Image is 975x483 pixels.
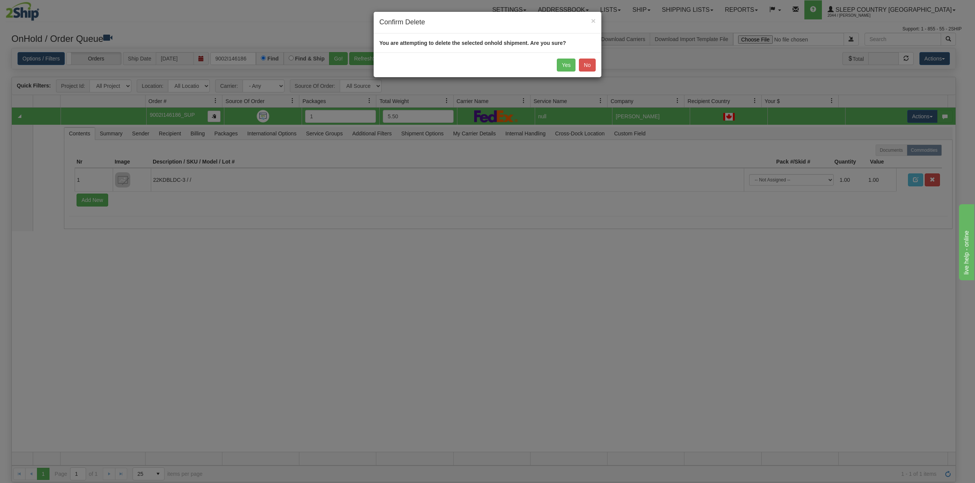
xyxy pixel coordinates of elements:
[557,59,575,71] button: Yes
[6,5,70,14] div: live help - online
[379,40,566,46] strong: You are attempting to delete the selected onhold shipment. Are you sure?
[579,59,596,71] button: No
[591,16,596,25] span: ×
[591,17,596,25] button: Close
[957,203,974,280] iframe: chat widget
[379,17,596,27] h4: Confirm Delete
